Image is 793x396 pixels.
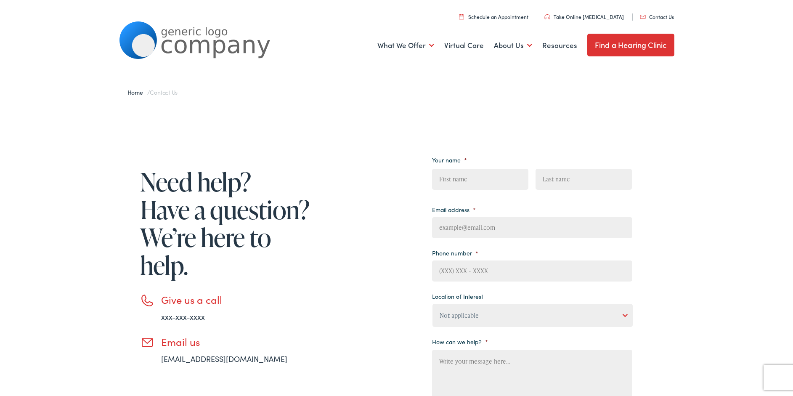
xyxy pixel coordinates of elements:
[140,168,313,279] h1: Need help? Have a question? We’re here to help.
[161,311,205,322] a: xxx-xxx-xxxx
[432,169,528,190] input: First name
[161,353,287,364] a: [EMAIL_ADDRESS][DOMAIN_NAME]
[432,338,488,346] label: How can we help?
[432,206,476,213] label: Email address
[444,30,484,61] a: Virtual Care
[432,260,632,282] input: (XXX) XXX - XXXX
[542,30,577,61] a: Resources
[127,88,178,96] span: /
[161,336,313,348] h3: Email us
[544,13,624,20] a: Take Online [MEDICAL_DATA]
[459,14,464,19] img: utility icon
[432,217,632,238] input: example@email.com
[640,13,674,20] a: Contact Us
[640,15,646,19] img: utility icon
[494,30,532,61] a: About Us
[432,156,467,164] label: Your name
[432,292,483,300] label: Location of Interest
[587,34,674,56] a: Find a Hearing Clinic
[161,294,313,306] h3: Give us a call
[432,249,478,257] label: Phone number
[127,88,147,96] a: Home
[459,13,528,20] a: Schedule an Appointment
[377,30,434,61] a: What We Offer
[536,169,632,190] input: Last name
[544,14,550,19] img: utility icon
[150,88,178,96] span: Contact Us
